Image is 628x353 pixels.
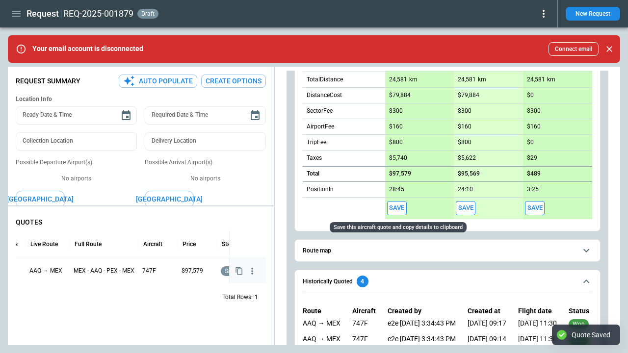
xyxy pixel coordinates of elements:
div: Saved [221,258,262,283]
button: Route map [303,240,592,262]
p: $160 [527,123,541,130]
p: No airports [16,175,137,183]
button: Choose date [245,106,265,126]
p: Taxes [307,154,322,162]
p: AAQ → MEX [29,267,66,275]
p: $79,884 [389,92,411,99]
p: PositionIn [307,185,334,194]
button: Choose date [116,106,136,126]
span: Save this aircraft quote and copy details to clipboard [456,201,475,215]
p: km [409,76,418,84]
button: [GEOGRAPHIC_DATA] [16,191,65,208]
button: Save [525,201,545,215]
p: AirportFee [307,123,334,131]
div: Save this aircraft quote and copy details to clipboard [330,222,467,232]
p: TotalDistance [307,76,343,84]
p: Possible Departure Airport(s) [16,158,137,167]
div: Live Route [30,241,58,248]
h1: Request [26,8,59,20]
p: MEX - AAQ - PEX - MEX [74,267,134,275]
p: $95,569 [458,170,480,177]
div: [DATE] 09:14 [468,335,506,347]
p: $79,884 [458,92,479,99]
div: Full Route [75,241,102,248]
button: Save [456,201,475,215]
h6: Historically Quoted [303,278,353,285]
div: [DATE] 09:17 [468,319,506,331]
p: $800 [458,139,471,146]
button: Close [602,42,616,56]
div: Quote Saved [572,330,610,339]
p: $5,740 [389,154,407,162]
p: $97,579 [182,267,213,275]
p: Total Rows: [222,293,253,302]
p: $29 [527,154,537,162]
p: Flight date [518,307,557,315]
p: Your email account is disconnected [32,45,143,53]
button: Connect email [549,42,599,56]
div: MEX → (positioning) → AAQ → (live) → PEX → (live) → MEX [303,319,340,331]
p: 24,581 [458,76,476,83]
p: 24:10 [458,186,473,193]
div: Aircraft [143,241,162,248]
p: 747F [142,267,174,275]
p: Request Summary [16,77,80,85]
p: $0 [527,92,534,99]
p: $300 [389,107,403,115]
div: [DATE] 11:30 [518,319,557,331]
p: km [478,76,486,84]
h6: Total [307,171,319,177]
span: draft [139,10,157,17]
p: 3:25 [527,186,539,193]
p: QUOTES [16,218,266,227]
p: km [547,76,555,84]
p: $300 [527,107,541,115]
p: $160 [389,123,403,130]
div: e2e [DATE] 3:34:43 PM [388,335,456,347]
p: $489 [527,170,541,177]
p: $0 [527,139,534,146]
h2: REQ-2025-001879 [63,8,133,20]
p: Created by [388,307,456,315]
p: $5,622 [458,154,476,162]
button: Copy quote content [233,265,245,277]
p: SectorFee [307,107,333,115]
span: Save this aircraft quote and copy details to clipboard [387,201,407,215]
h6: Location Info [16,96,266,103]
p: Status [569,307,596,315]
div: dismiss [602,38,616,60]
button: [GEOGRAPHIC_DATA] [145,191,194,208]
p: 24,581 [389,76,407,83]
div: 747F [352,319,376,331]
span: won [571,321,587,328]
span: Save this aircraft quote and copy details to clipboard [525,201,545,215]
div: Price [183,241,196,248]
p: $800 [389,139,403,146]
p: Route [303,307,340,315]
p: Aircraft [352,307,376,315]
span: saved [223,268,243,275]
div: Status [222,241,238,248]
div: e2e [DATE] 3:34:43 PM [388,319,456,331]
p: 28:45 [389,186,404,193]
div: 747F [352,335,376,347]
button: Create Options [201,75,266,88]
p: $97,579 [389,170,411,177]
p: TripFee [307,138,326,147]
p: DistanceCost [307,91,342,100]
div: 4 [357,276,368,287]
p: 1 [255,293,258,302]
h6: Route map [303,248,331,254]
p: $300 [458,107,471,115]
div: MEX → (positioning) → AAQ → (live) → PEX → (live) → MEX [303,335,340,347]
button: Save [387,201,407,215]
button: Auto Populate [119,75,197,88]
button: New Request [566,7,620,21]
p: No airports [145,175,266,183]
p: Created at [468,307,506,315]
p: Possible Arrival Airport(s) [145,158,266,167]
button: Historically Quoted4 [303,270,592,293]
p: 24,581 [527,76,545,83]
p: $160 [458,123,471,130]
div: [DATE] 11:30 [518,335,557,347]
